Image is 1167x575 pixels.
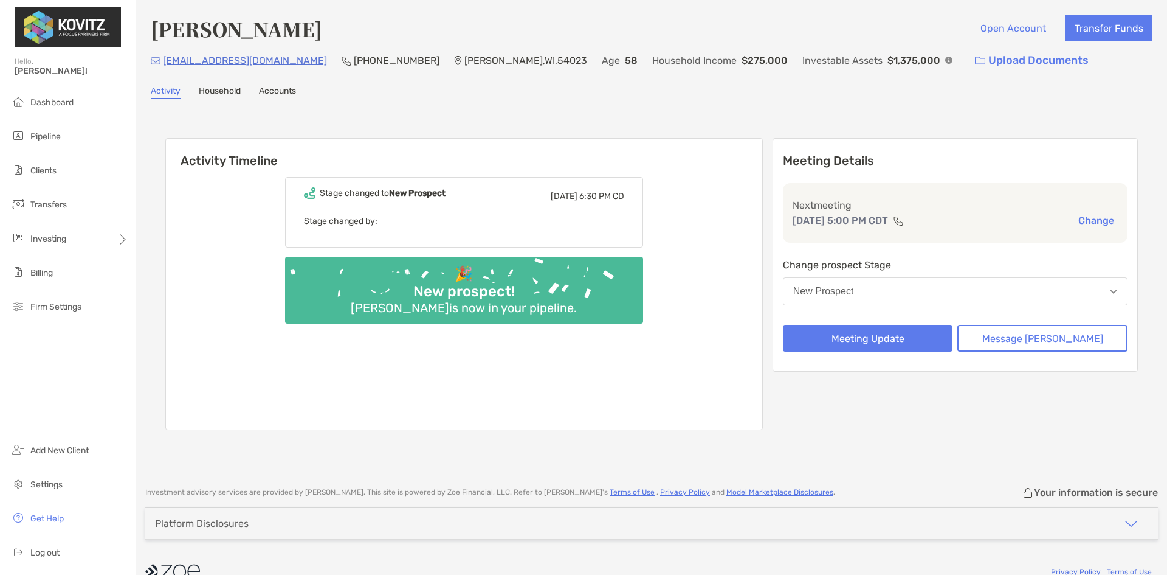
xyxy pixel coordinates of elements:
[30,97,74,108] span: Dashboard
[783,257,1127,273] p: Change prospect Stage
[783,277,1127,305] button: New Prospect
[551,191,577,201] span: [DATE]
[30,131,61,142] span: Pipeline
[625,53,638,68] p: 58
[967,47,1096,74] a: Upload Documents
[354,53,439,68] p: [PHONE_NUMBER]
[793,198,1118,213] p: Next meeting
[11,162,26,177] img: clients icon
[11,511,26,525] img: get-help icon
[304,214,624,229] p: Stage changed by:
[802,53,883,68] p: Investable Assets
[30,302,81,312] span: Firm Settings
[30,268,53,278] span: Billing
[783,325,953,352] button: Meeting Update
[11,94,26,109] img: dashboard icon
[320,188,446,198] div: Stage changed to
[610,488,655,497] a: Terms of Use
[1065,15,1152,41] button: Transfer Funds
[389,188,446,198] b: New Prospect
[11,442,26,457] img: add_new_client icon
[1034,487,1158,498] p: Your information is secure
[285,257,643,313] img: Confetti
[151,86,181,99] a: Activity
[342,56,351,66] img: Phone Icon
[783,153,1127,169] p: Meeting Details
[30,514,64,524] span: Get Help
[11,128,26,143] img: pipeline icon
[259,86,296,99] a: Accounts
[793,213,888,228] p: [DATE] 5:00 PM CDT
[151,15,322,43] h4: [PERSON_NAME]
[11,231,26,245] img: investing icon
[30,166,57,176] span: Clients
[166,139,762,168] h6: Activity Timeline
[971,15,1055,41] button: Open Account
[454,56,462,66] img: Location Icon
[30,479,63,490] span: Settings
[450,265,478,283] div: 🎉
[660,488,710,497] a: Privacy Policy
[30,200,67,210] span: Transfers
[1075,214,1118,227] button: Change
[1124,517,1138,531] img: icon arrow
[145,488,835,497] p: Investment advisory services are provided by [PERSON_NAME] . This site is powered by Zoe Financia...
[11,299,26,313] img: firm-settings icon
[742,53,788,68] p: $275,000
[30,234,66,244] span: Investing
[793,286,854,297] div: New Prospect
[579,191,624,201] span: 6:30 PM CD
[11,197,26,211] img: transfers icon
[15,66,128,76] span: [PERSON_NAME]!
[15,5,121,49] img: Zoe Logo
[945,57,952,64] img: Info Icon
[893,216,904,226] img: communication type
[346,301,582,315] div: [PERSON_NAME] is now in your pipeline.
[464,53,587,68] p: [PERSON_NAME] , WI , 54023
[155,518,249,529] div: Platform Disclosures
[726,488,833,497] a: Model Marketplace Disclosures
[11,545,26,559] img: logout icon
[30,548,60,558] span: Log out
[408,283,520,301] div: New prospect!
[151,57,160,64] img: Email Icon
[602,53,620,68] p: Age
[652,53,737,68] p: Household Income
[957,325,1127,352] button: Message [PERSON_NAME]
[304,187,315,199] img: Event icon
[1110,290,1117,294] img: Open dropdown arrow
[11,265,26,279] img: billing icon
[975,57,985,65] img: button icon
[163,53,327,68] p: [EMAIL_ADDRESS][DOMAIN_NAME]
[887,53,940,68] p: $1,375,000
[11,476,26,491] img: settings icon
[199,86,241,99] a: Household
[30,445,89,456] span: Add New Client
